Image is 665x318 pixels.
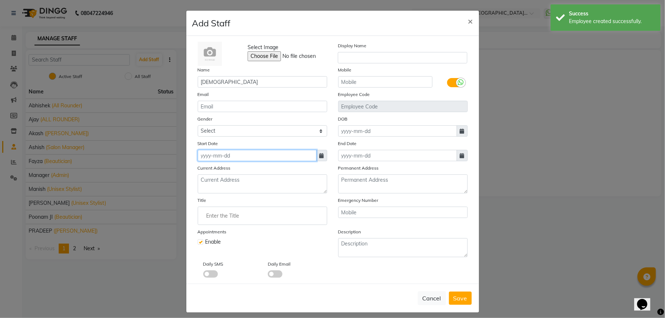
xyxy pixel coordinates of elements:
input: Mobile [338,207,468,218]
span: Select Image [248,44,278,51]
span: Enable [205,238,221,246]
label: Daily SMS [203,261,223,267]
label: Email [198,91,209,98]
input: yyyy-mm-dd [338,125,457,137]
input: Email [198,101,327,112]
input: Employee Code [338,101,468,112]
input: Enter the Title [201,208,324,223]
img: Cinque Terre [198,42,222,66]
input: Mobile [338,76,432,88]
button: Cancel [418,291,446,305]
label: DOB [338,116,348,122]
label: Start Date [198,140,218,147]
label: Title [198,197,207,204]
label: Appointments [198,229,227,235]
iframe: chat widget [634,289,658,311]
span: Save [453,295,467,302]
div: Success [569,10,655,18]
label: Description [338,229,361,235]
label: Current Address [198,165,231,171]
input: yyyy-mm-dd [338,150,457,161]
h4: Add Staff [192,16,231,30]
label: End Date [338,140,357,147]
input: yyyy-mm-dd [198,150,317,161]
label: Permanent Address [338,165,379,171]
label: Mobile [338,67,352,73]
input: Select Image [248,51,347,61]
button: Save [449,292,472,305]
label: Emergency Number [338,197,379,204]
label: Display Name [338,42,366,49]
span: × [468,15,473,26]
button: Close [462,11,479,31]
label: Employee Code [338,91,370,98]
label: Gender [198,116,213,122]
input: Name [198,76,327,88]
label: Name [198,67,210,73]
label: Daily Email [268,261,291,267]
div: Employee created successfully. [569,18,655,25]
